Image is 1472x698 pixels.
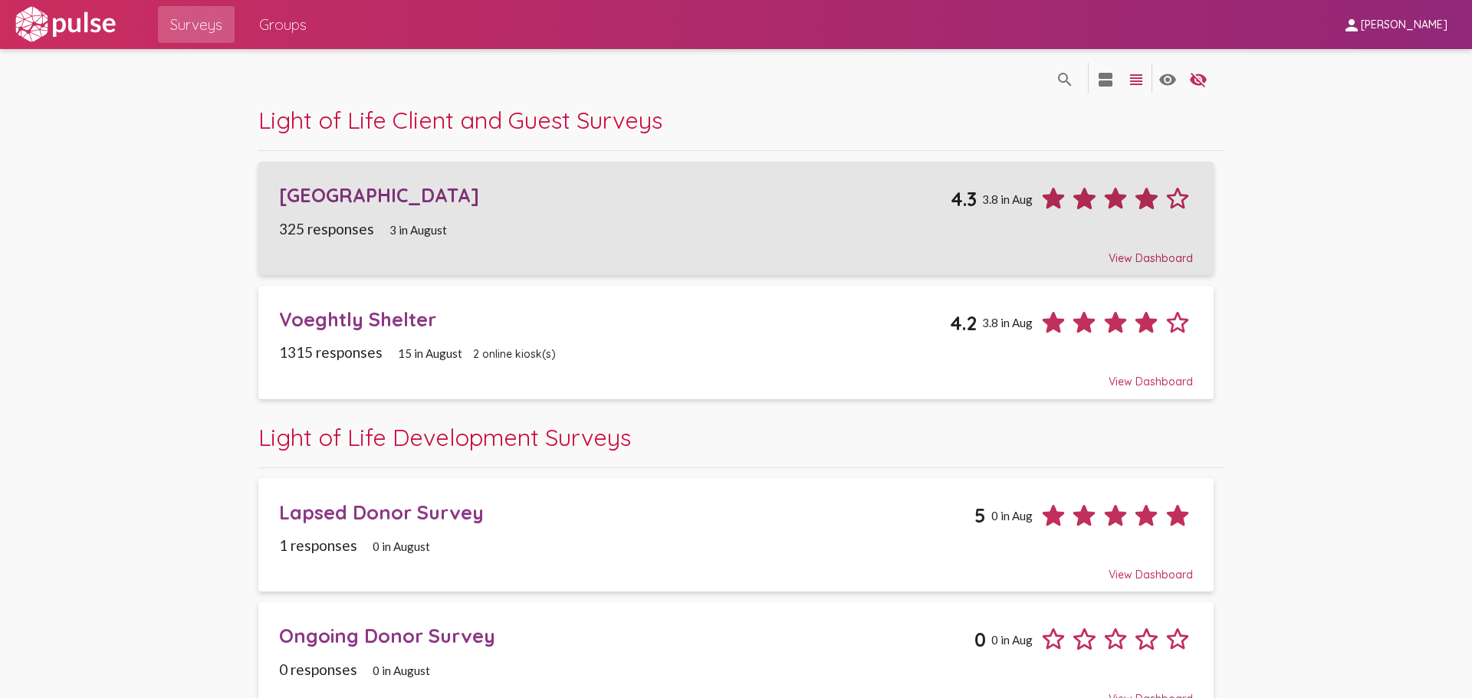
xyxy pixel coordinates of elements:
[1361,18,1447,32] span: [PERSON_NAME]
[1096,70,1115,89] mat-icon: language
[1090,63,1121,93] button: language
[1330,10,1460,38] button: [PERSON_NAME]
[373,539,430,553] span: 0 in August
[279,536,357,554] span: 1 responses
[398,346,462,360] span: 15 in August
[279,183,951,207] div: [GEOGRAPHIC_DATA]
[974,503,986,527] span: 5
[951,187,977,211] span: 4.3
[279,660,357,678] span: 0 responses
[1189,70,1207,89] mat-icon: language
[1152,63,1183,93] button: language
[1127,70,1145,89] mat-icon: language
[279,554,1193,582] div: View Dashboard
[950,311,977,335] span: 4.2
[974,628,986,651] span: 0
[389,223,447,237] span: 3 in August
[1183,63,1214,93] button: language
[1342,16,1361,34] mat-icon: person
[158,6,235,43] a: Surveys
[279,238,1193,265] div: View Dashboard
[258,422,631,452] span: Light of Life Development Surveys
[259,11,307,38] span: Groups
[258,286,1214,399] a: Voeghtly Shelter4.23.8 in Aug1315 responses15 in August2 online kiosk(s)View Dashboard
[279,361,1193,388] div: View Dashboard
[473,347,556,361] span: 2 online kiosk(s)
[279,500,974,524] div: Lapsed Donor Survey
[1158,70,1177,89] mat-icon: language
[170,11,222,38] span: Surveys
[279,343,383,361] span: 1315 responses
[258,478,1214,591] a: Lapsed Donor Survey50 in Aug1 responses0 in AugustView Dashboard
[1121,63,1152,93] button: language
[279,624,974,647] div: Ongoing Donor Survey
[279,220,374,238] span: 325 responses
[982,316,1033,329] span: 3.8 in Aug
[991,633,1033,647] span: 0 in Aug
[247,6,319,43] a: Groups
[258,162,1214,275] a: [GEOGRAPHIC_DATA]4.33.8 in Aug325 responses3 in AugustView Dashboard
[982,192,1033,206] span: 3.8 in Aug
[991,509,1033,523] span: 0 in Aug
[1050,63,1080,93] button: language
[12,5,118,44] img: white-logo.svg
[258,105,662,135] span: Light of Life Client and Guest Surveys
[1056,70,1074,89] mat-icon: language
[279,307,950,331] div: Voeghtly Shelter
[373,664,430,677] span: 0 in August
